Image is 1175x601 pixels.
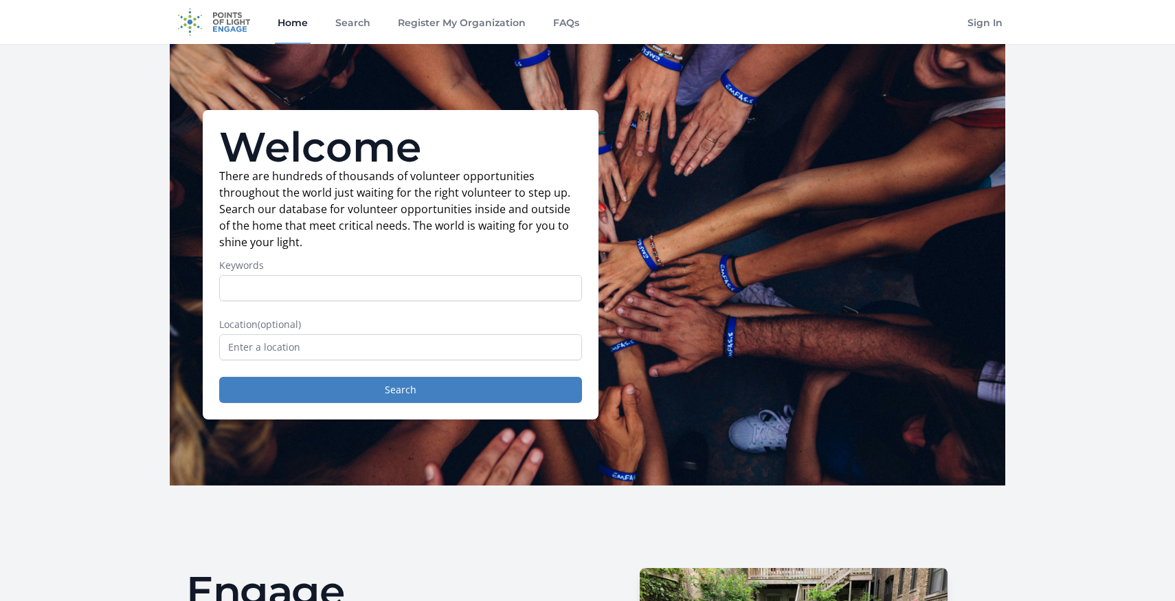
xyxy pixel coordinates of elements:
[219,334,582,360] input: Enter a location
[219,259,582,272] label: Keywords
[219,168,582,250] p: There are hundreds of thousands of volunteer opportunities throughout the world just waiting for ...
[219,318,582,331] label: Location
[258,318,301,331] span: (optional)
[219,377,582,403] button: Search
[219,127,582,168] h1: Welcome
